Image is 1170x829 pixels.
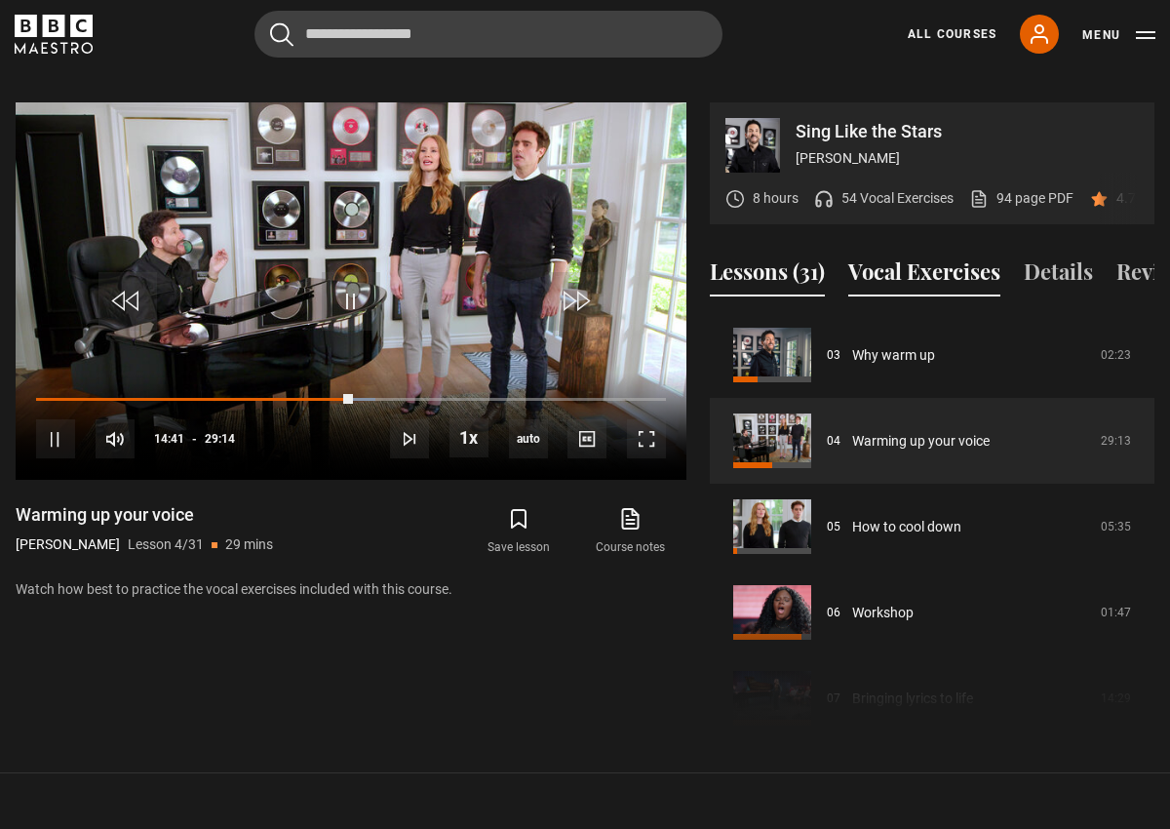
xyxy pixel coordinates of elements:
[15,15,93,54] svg: BBC Maestro
[852,345,935,366] a: Why warm up
[852,517,961,537] a: How to cool down
[509,419,548,458] div: Current quality: 720p
[1082,25,1155,45] button: Toggle navigation
[710,256,825,296] button: Lessons (31)
[753,188,799,209] p: 8 hours
[16,102,686,480] video-js: Video Player
[848,256,1000,296] button: Vocal Exercises
[627,419,666,458] button: Fullscreen
[509,419,548,458] span: auto
[16,503,273,527] h1: Warming up your voice
[154,421,184,456] span: 14:41
[567,419,606,458] button: Captions
[16,534,120,555] p: [PERSON_NAME]
[192,432,197,446] span: -
[796,123,1139,140] p: Sing Like the Stars
[254,11,722,58] input: Search
[225,534,273,555] p: 29 mins
[796,148,1139,169] p: [PERSON_NAME]
[1024,256,1093,296] button: Details
[270,22,293,47] button: Submit the search query
[449,418,488,457] button: Playback Rate
[128,534,204,555] p: Lesson 4/31
[96,419,135,458] button: Mute
[575,503,686,560] a: Course notes
[852,603,914,623] a: Workshop
[16,579,686,600] p: Watch how best to practice the vocal exercises included with this course.
[463,503,574,560] button: Save lesson
[969,188,1073,209] a: 94 page PDF
[36,419,75,458] button: Pause
[908,25,996,43] a: All Courses
[852,431,990,452] a: Warming up your voice
[841,188,954,209] p: 54 Vocal Exercises
[36,398,666,402] div: Progress Bar
[205,421,235,456] span: 29:14
[390,419,429,458] button: Next Lesson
